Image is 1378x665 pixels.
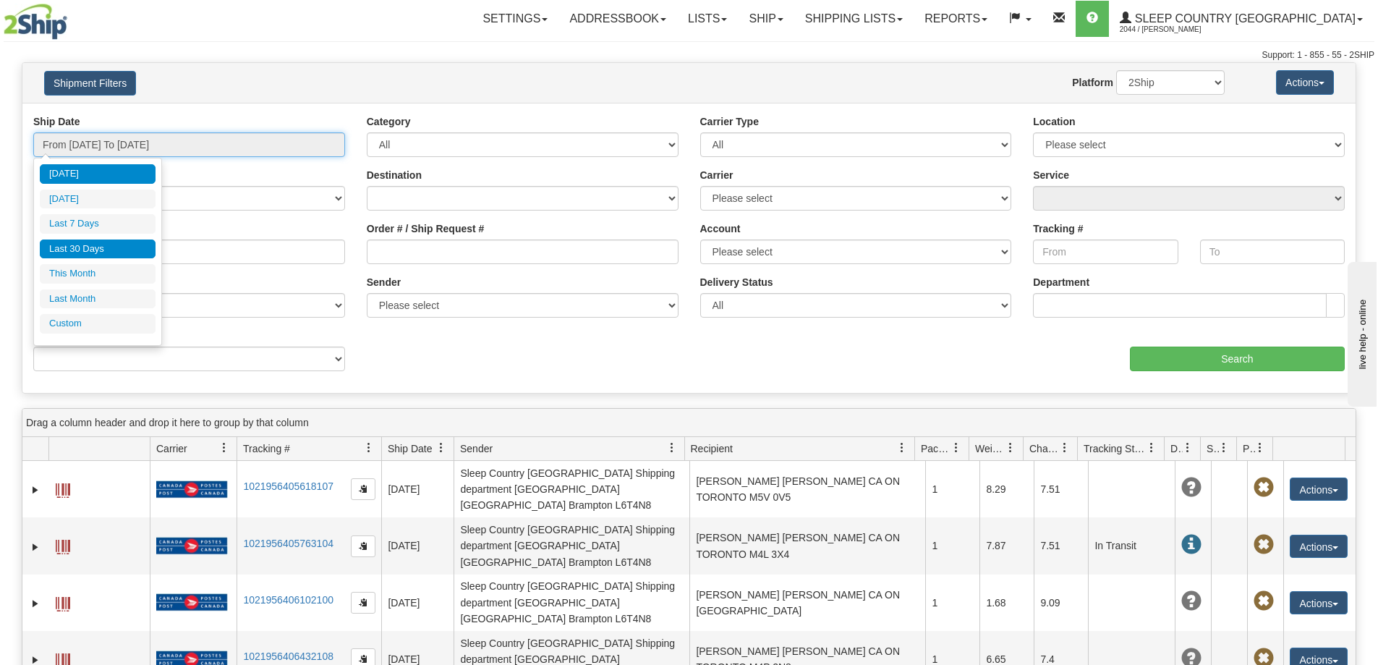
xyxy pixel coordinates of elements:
a: Recipient filter column settings [890,436,914,460]
td: 7.51 [1034,517,1088,574]
a: Shipment Issues filter column settings [1212,436,1236,460]
label: Carrier Type [700,114,759,129]
span: 2044 / [PERSON_NAME] [1120,22,1228,37]
span: Pickup Status [1243,441,1255,456]
td: 7.87 [979,517,1034,574]
button: Shipment Filters [44,71,136,96]
td: 1.68 [979,575,1034,631]
a: Settings [472,1,558,37]
span: Unknown [1181,478,1202,498]
span: Carrier [156,441,187,456]
span: Pickup Not Assigned [1254,591,1274,611]
label: Platform [1072,75,1113,90]
span: Shipment Issues [1207,441,1219,456]
a: Tracking # filter column settings [357,436,381,460]
button: Actions [1276,70,1334,95]
span: Delivery Status [1170,441,1183,456]
span: Pickup Not Assigned [1254,535,1274,555]
span: In Transit [1181,535,1202,555]
span: Weight [975,441,1005,456]
span: Packages [921,441,951,456]
li: Last Month [40,289,156,309]
img: 20 - Canada Post [156,480,227,499]
span: Ship Date [388,441,432,456]
a: Lists [677,1,738,37]
img: 20 - Canada Post [156,593,227,611]
a: 1021956405763104 [243,538,333,549]
img: 20 - Canada Post [156,537,227,555]
a: Packages filter column settings [944,436,969,460]
td: 9.09 [1034,575,1088,631]
td: 7.51 [1034,461,1088,517]
td: [DATE] [381,461,454,517]
a: Expand [28,596,43,611]
li: This Month [40,264,156,284]
li: [DATE] [40,164,156,184]
label: Order # / Ship Request # [367,221,485,236]
div: grid grouping header [22,409,1356,437]
a: 1021956406432108 [243,651,333,662]
button: Copy to clipboard [351,592,375,614]
a: Ship Date filter column settings [429,436,454,460]
td: In Transit [1088,517,1175,574]
button: Actions [1290,478,1348,501]
td: Sleep Country [GEOGRAPHIC_DATA] Shipping department [GEOGRAPHIC_DATA] [GEOGRAPHIC_DATA] Brampton ... [454,517,689,574]
div: Support: 1 - 855 - 55 - 2SHIP [4,49,1374,62]
label: Category [367,114,411,129]
td: [PERSON_NAME] [PERSON_NAME] CA ON TORONTO M5V 0V5 [689,461,925,517]
img: logo2044.jpg [4,4,67,40]
a: Sleep Country [GEOGRAPHIC_DATA] 2044 / [PERSON_NAME] [1109,1,1374,37]
td: [DATE] [381,517,454,574]
td: 8.29 [979,461,1034,517]
span: Recipient [691,441,733,456]
label: Carrier [700,168,733,182]
a: Carrier filter column settings [212,436,237,460]
a: Expand [28,540,43,554]
span: Tracking # [243,441,290,456]
a: 1021956405618107 [243,480,333,492]
a: Charge filter column settings [1052,436,1077,460]
label: Department [1033,275,1089,289]
label: Tracking # [1033,221,1083,236]
label: Account [700,221,741,236]
td: 1 [925,461,979,517]
td: [DATE] [381,575,454,631]
td: 1 [925,517,979,574]
a: Shipping lists [794,1,914,37]
a: Label [56,590,70,614]
label: Destination [367,168,422,182]
span: Pickup Not Assigned [1254,478,1274,498]
label: Delivery Status [700,275,773,289]
button: Copy to clipboard [351,478,375,500]
label: Sender [367,275,401,289]
a: Expand [28,483,43,497]
label: Location [1033,114,1075,129]
a: Reports [914,1,998,37]
span: Sleep Country [GEOGRAPHIC_DATA] [1131,12,1356,25]
button: Actions [1290,535,1348,558]
a: 1021956406102100 [243,594,333,606]
span: Sender [460,441,493,456]
td: Sleep Country [GEOGRAPHIC_DATA] Shipping department [GEOGRAPHIC_DATA] [GEOGRAPHIC_DATA] Brampton ... [454,575,689,631]
a: Addressbook [558,1,677,37]
a: Ship [738,1,794,37]
iframe: chat widget [1345,258,1377,406]
input: To [1200,240,1345,264]
td: Sleep Country [GEOGRAPHIC_DATA] Shipping department [GEOGRAPHIC_DATA] [GEOGRAPHIC_DATA] Brampton ... [454,461,689,517]
span: Unknown [1181,591,1202,611]
a: Delivery Status filter column settings [1175,436,1200,460]
a: Pickup Status filter column settings [1248,436,1272,460]
li: Last 7 Days [40,214,156,234]
button: Actions [1290,591,1348,614]
input: Search [1130,347,1345,371]
a: Sender filter column settings [660,436,684,460]
label: Service [1033,168,1069,182]
td: [PERSON_NAME] [PERSON_NAME] CA ON [GEOGRAPHIC_DATA] [689,575,925,631]
label: Ship Date [33,114,80,129]
a: Label [56,477,70,500]
li: Last 30 Days [40,240,156,259]
a: Weight filter column settings [998,436,1023,460]
li: Custom [40,314,156,334]
a: Tracking Status filter column settings [1139,436,1164,460]
li: [DATE] [40,190,156,209]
